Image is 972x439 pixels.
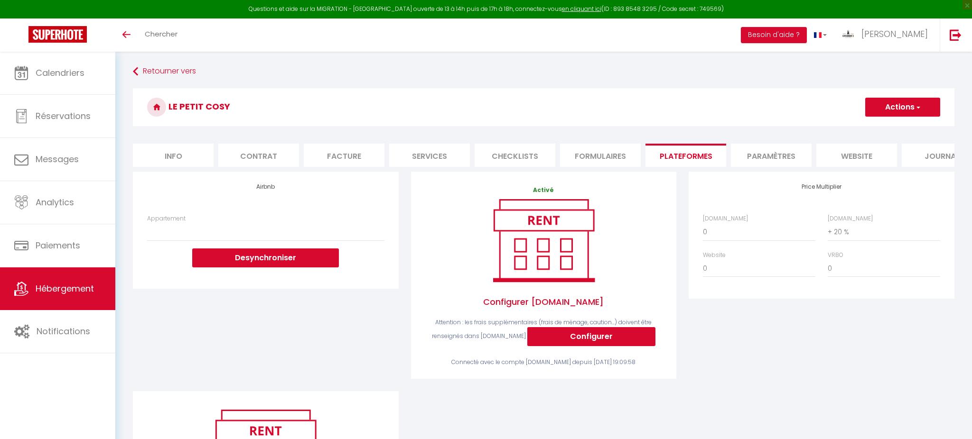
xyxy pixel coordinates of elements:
a: ... [PERSON_NAME] [834,18,940,52]
span: Réservations [36,110,91,122]
h3: Le petit cosy [133,88,954,126]
p: Activé [425,186,662,195]
span: Chercher [145,29,178,39]
a: Retourner vers [133,63,954,80]
span: Configurer [DOMAIN_NAME] [425,286,662,318]
span: Calendriers [36,67,84,79]
span: Hébergement [36,283,94,294]
button: Desynchroniser [192,248,339,267]
img: Super Booking [28,26,87,43]
img: rent.png [483,195,604,286]
li: Services [389,144,470,167]
label: VRBO [828,251,843,260]
li: Info [133,144,214,167]
span: Messages [36,153,79,165]
a: en cliquant ici [562,5,601,13]
div: Connecté avec le compte [DOMAIN_NAME] depuis [DATE] 19:09:58 [425,358,662,367]
span: [PERSON_NAME] [861,28,928,40]
li: Paramètres [731,144,812,167]
button: Besoin d'aide ? [741,27,807,43]
a: Chercher [138,18,185,52]
button: Configurer [527,327,655,346]
li: Facture [304,144,384,167]
span: Analytics [36,196,74,208]
img: ... [841,27,855,41]
span: Attention : les frais supplémentaires (frais de ménage, caution...) doivent être renseignés dans ... [432,318,652,340]
li: Checklists [475,144,555,167]
h4: Airbnb [147,183,384,190]
span: Notifications [37,325,90,337]
label: [DOMAIN_NAME] [703,214,748,223]
span: Paiements [36,239,80,251]
li: Plateformes [645,144,726,167]
li: Formulaires [560,144,641,167]
img: logout [950,29,962,41]
h4: Price Multiplier [703,183,940,190]
li: website [816,144,897,167]
label: Appartement [147,214,186,223]
button: Actions [865,98,940,117]
label: [DOMAIN_NAME] [828,214,873,223]
li: Contrat [218,144,299,167]
label: Website [703,251,726,260]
